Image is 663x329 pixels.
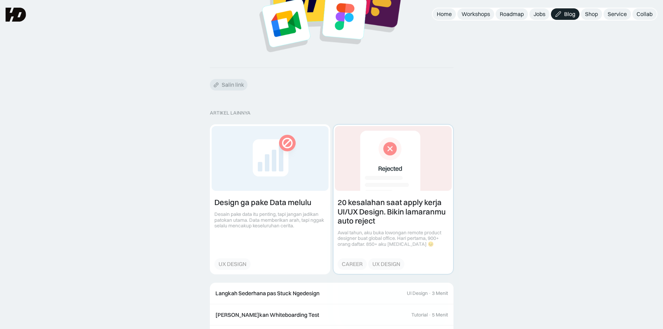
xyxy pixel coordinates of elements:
[411,312,428,318] div: Tutorial
[500,10,524,18] div: Roadmap
[407,290,428,296] div: UI Design
[585,10,598,18] div: Shop
[534,10,545,18] div: Jobs
[210,110,453,116] div: ARTIKEL LAINNYA
[461,10,490,18] div: Workshops
[428,312,431,318] div: ·
[428,290,431,296] div: ·
[603,8,631,20] a: Service
[437,10,452,18] div: Home
[632,8,657,20] a: Collab
[637,10,653,18] div: Collab
[210,283,453,304] a: Langkah Sederhana pas Stuck NgedesignUI Design·3 Menit
[210,304,453,326] a: [PERSON_NAME]kan Whiteboarding TestTutorial·5 Menit
[432,290,448,296] div: 3 Menit
[433,8,456,20] a: Home
[581,8,602,20] a: Shop
[215,290,319,297] div: Langkah Sederhana pas Stuck Ngedesign
[529,8,550,20] a: Jobs
[551,8,579,20] a: Blog
[432,312,448,318] div: 5 Menit
[608,10,627,18] div: Service
[457,8,494,20] a: Workshops
[496,8,528,20] a: Roadmap
[222,81,244,88] div: Salin link
[215,311,319,319] div: [PERSON_NAME]kan Whiteboarding Test
[564,10,575,18] div: Blog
